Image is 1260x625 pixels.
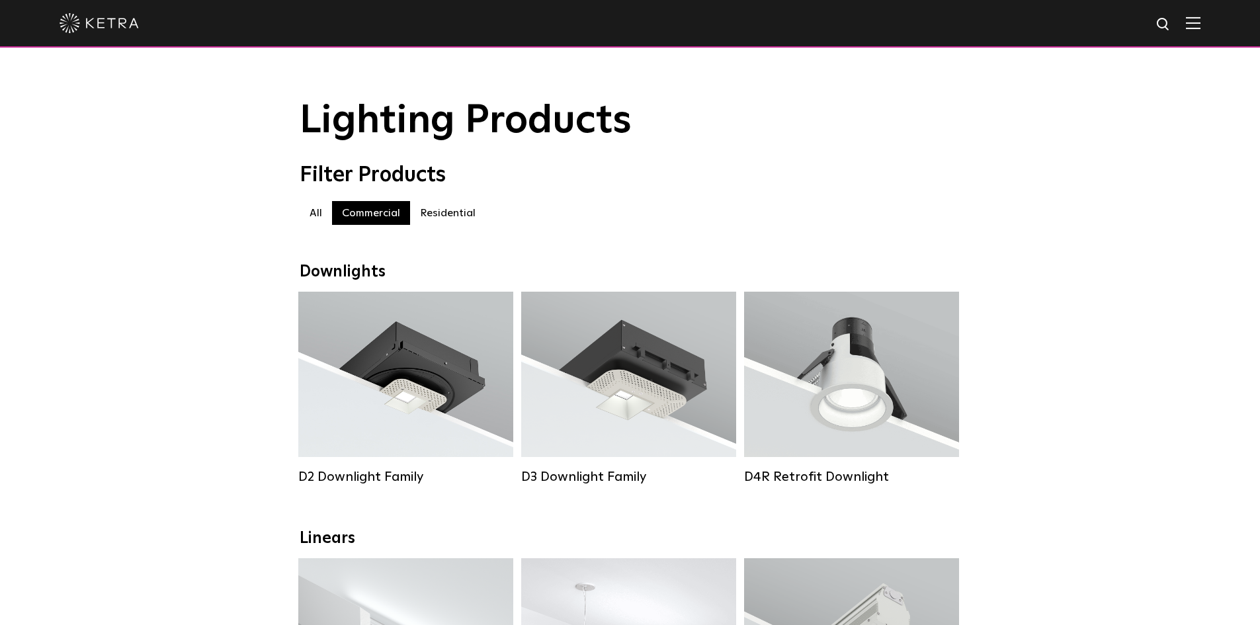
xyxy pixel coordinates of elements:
div: D3 Downlight Family [521,469,736,485]
a: D2 Downlight Family Lumen Output:1200Colors:White / Black / Gloss Black / Silver / Bronze / Silve... [298,292,513,485]
img: search icon [1155,17,1172,33]
label: Commercial [332,201,410,225]
a: D4R Retrofit Downlight Lumen Output:800Colors:White / BlackBeam Angles:15° / 25° / 40° / 60°Watta... [744,292,959,485]
span: Lighting Products [300,101,632,141]
label: Residential [410,201,485,225]
a: D3 Downlight Family Lumen Output:700 / 900 / 1100Colors:White / Black / Silver / Bronze / Paintab... [521,292,736,485]
img: Hamburger%20Nav.svg [1186,17,1200,29]
div: Linears [300,529,961,548]
div: D4R Retrofit Downlight [744,469,959,485]
label: All [300,201,332,225]
img: ketra-logo-2019-white [60,13,139,33]
div: Downlights [300,263,961,282]
div: Filter Products [300,163,961,188]
div: D2 Downlight Family [298,469,513,485]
